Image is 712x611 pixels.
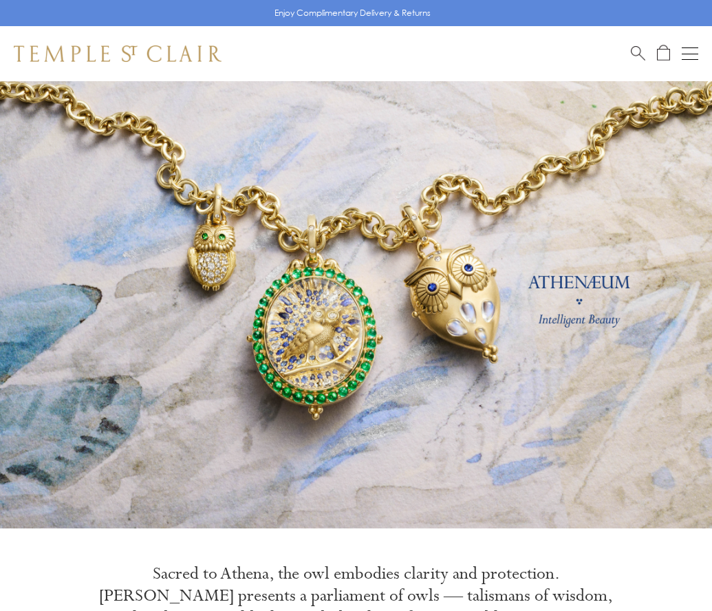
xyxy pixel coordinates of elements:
a: Search [631,45,645,62]
button: Open navigation [682,45,698,62]
a: Open Shopping Bag [657,45,670,62]
img: Temple St. Clair [14,45,222,62]
p: Enjoy Complimentary Delivery & Returns [274,6,431,20]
